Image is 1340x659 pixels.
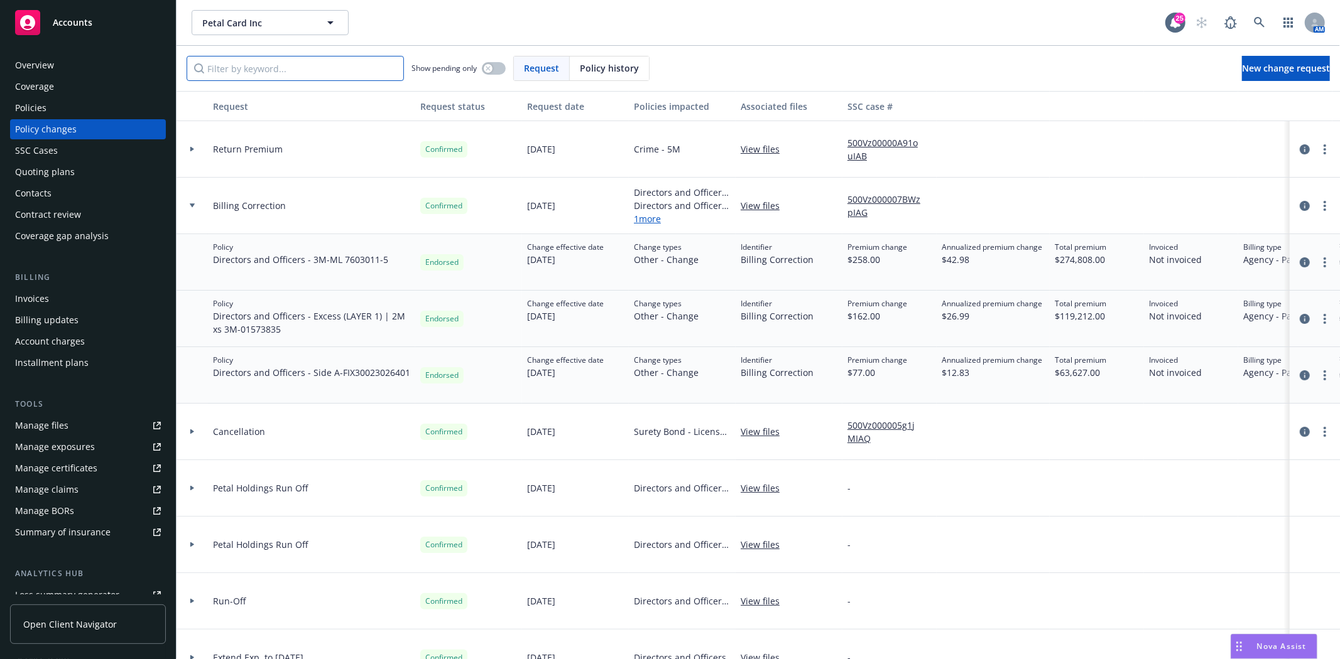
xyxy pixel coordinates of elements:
[411,63,477,73] span: Show pending only
[842,91,937,121] button: SSC case #
[1149,242,1202,253] span: Invoiced
[741,142,790,156] a: View files
[15,331,85,351] div: Account charges
[634,142,680,156] span: Crime - 5M
[1317,255,1332,270] a: more
[1055,309,1106,323] span: $119,212.00
[847,193,932,219] a: 500Vz000007BWzpIAG
[634,253,699,266] span: Other - Change
[1218,10,1243,35] a: Report a Bug
[213,253,388,266] span: Directors and Officers - 3M - ML 7603011-5
[425,539,462,550] span: Confirmed
[942,253,1042,266] span: $42.98
[213,425,265,438] span: Cancellation
[1247,10,1272,35] a: Search
[847,242,907,253] span: Premium change
[213,594,246,608] span: Run-Off
[634,186,731,199] span: Directors and Officers - 3M
[741,242,814,253] span: Identifier
[1297,255,1312,270] a: circleInformation
[177,291,208,347] div: Toggle Row Expanded
[15,289,49,309] div: Invoices
[1149,298,1202,309] span: Invoiced
[10,226,166,246] a: Coverage gap analysis
[629,91,736,121] button: Policies impacted
[1317,368,1332,383] a: more
[213,100,410,113] div: Request
[1055,253,1106,266] span: $274,808.00
[10,398,166,410] div: Tools
[425,313,459,324] span: Endorsed
[527,366,604,379] span: [DATE]
[1231,635,1247,658] div: Drag to move
[741,199,790,212] a: View files
[847,538,851,551] span: -
[177,178,208,234] div: Toggle Row Expanded
[522,91,629,121] button: Request date
[15,437,95,457] div: Manage exposures
[634,242,699,253] span: Change types
[10,437,166,457] a: Manage exposures
[1055,298,1106,309] span: Total premium
[425,596,462,607] span: Confirmed
[741,100,837,113] div: Associated files
[15,119,77,139] div: Policy changes
[634,212,731,225] a: 1 more
[15,162,75,182] div: Quoting plans
[847,366,907,379] span: $77.00
[53,18,92,28] span: Accounts
[10,271,166,284] div: Billing
[847,419,932,445] a: 500Vz000005g1jMIAQ
[10,353,166,373] a: Installment plans
[177,347,208,404] div: Toggle Row Expanded
[1055,355,1106,366] span: Total premium
[177,460,208,517] div: Toggle Row Expanded
[634,309,699,323] span: Other - Change
[741,481,790,495] a: View files
[736,91,842,121] button: Associated files
[425,483,462,494] span: Confirmed
[741,253,814,266] span: Billing Correction
[741,594,790,608] a: View files
[10,458,166,478] a: Manage certificates
[15,183,52,203] div: Contacts
[15,205,81,225] div: Contract review
[527,425,555,438] span: [DATE]
[847,100,932,113] div: SSC case #
[1242,62,1330,74] span: New change request
[1317,142,1332,157] a: more
[634,366,699,379] span: Other - Change
[1243,242,1323,253] span: Billing type
[1317,198,1332,213] a: more
[847,309,907,323] span: $162.00
[527,481,555,495] span: [DATE]
[425,144,462,155] span: Confirmed
[1297,198,1312,213] a: circleInformation
[15,226,109,246] div: Coverage gap analysis
[847,355,907,366] span: Premium change
[634,199,731,212] span: Directors and Officers - Excess (LAYER 1) | 2M xs 3M
[202,16,311,29] span: Petal Card Inc
[425,426,462,437] span: Confirmed
[524,62,559,75] span: Request
[10,98,166,118] a: Policies
[15,98,46,118] div: Policies
[942,355,1042,366] span: Annualized premium change
[10,162,166,182] a: Quoting plans
[10,205,166,225] a: Contract review
[1243,309,1323,323] span: Agency - Pay in full
[1297,424,1312,439] a: circleInformation
[847,594,851,608] span: -
[177,234,208,291] div: Toggle Row Expanded
[634,100,731,113] div: Policies impacted
[634,425,731,438] span: Surety Bond - License bond | State of [US_STATE]
[1174,13,1185,24] div: 25
[527,142,555,156] span: [DATE]
[213,142,283,156] span: Return Premium
[847,481,851,495] span: -
[1257,641,1307,651] span: Nova Assist
[10,522,166,542] a: Summary of insurance
[1276,10,1301,35] a: Switch app
[741,298,814,309] span: Identifier
[527,298,604,309] span: Change effective date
